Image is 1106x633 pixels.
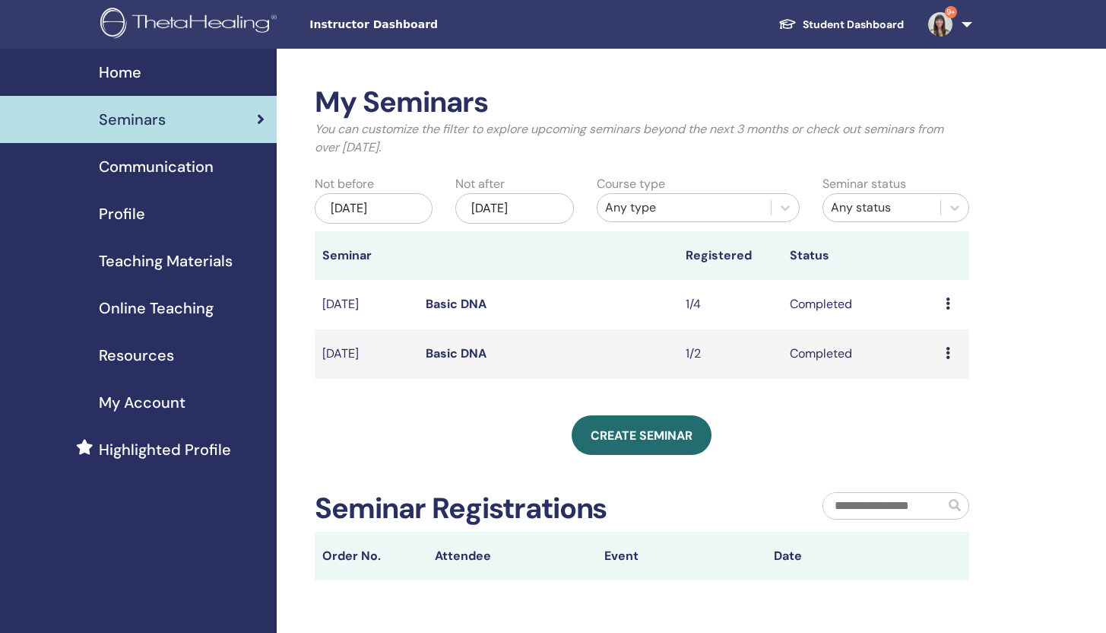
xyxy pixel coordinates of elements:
[597,175,665,193] label: Course type
[455,193,574,224] div: [DATE]
[99,202,145,225] span: Profile
[782,329,938,379] td: Completed
[455,175,505,193] label: Not after
[426,296,486,312] a: Basic DNA
[99,297,214,320] span: Online Teaching
[315,175,374,193] label: Not before
[315,329,419,379] td: [DATE]
[678,329,782,379] td: 1/2
[945,6,957,18] span: 9+
[99,108,166,131] span: Seminars
[831,199,933,217] div: Any status
[315,193,433,224] div: [DATE]
[100,8,282,42] img: logo.png
[678,231,782,280] th: Registered
[678,280,782,329] td: 1/4
[99,155,214,178] span: Communication
[822,175,906,193] label: Seminar status
[782,231,938,280] th: Status
[572,415,711,455] a: Create seminar
[766,11,916,39] a: Student Dashboard
[782,280,938,329] td: Completed
[315,85,969,120] h2: My Seminars
[591,428,692,444] span: Create seminar
[315,280,419,329] td: [DATE]
[605,199,763,217] div: Any type
[315,491,607,526] h2: Seminar Registrations
[928,12,952,37] img: default.jpg
[426,345,486,361] a: Basic DNA
[99,438,231,461] span: Highlighted Profile
[99,250,233,272] span: Teaching Materials
[315,532,427,581] th: Order No.
[315,231,419,280] th: Seminar
[99,391,185,414] span: My Account
[778,17,797,30] img: graduation-cap-white.svg
[597,532,766,581] th: Event
[315,120,969,157] p: You can customize the filter to explore upcoming seminars beyond the next 3 months or check out s...
[99,61,141,84] span: Home
[427,532,597,581] th: Attendee
[309,17,537,33] span: Instructor Dashboard
[766,532,936,581] th: Date
[99,344,174,367] span: Resources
